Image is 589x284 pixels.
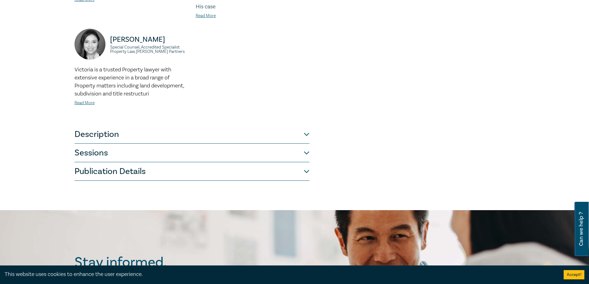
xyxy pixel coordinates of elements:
[75,29,105,60] img: https://s3.ap-southeast-2.amazonaws.com/leo-cussen-store-production-content/Contacts/Victoria%20A...
[75,125,309,144] button: Description
[196,13,216,19] a: Read More
[196,3,309,11] p: His case
[578,206,584,252] span: Can we help ?
[110,45,188,54] small: Special Counsel, Accredited Specialist Property Law, [PERSON_NAME] Partners
[110,35,188,45] p: [PERSON_NAME]
[5,270,554,278] div: This website uses cookies to enhance the user experience.
[75,144,309,162] button: Sessions
[75,254,220,270] h2: Stay informed.
[75,66,184,97] span: Victoria is a trusted Property lawyer with extensive experience in a broad range of Property matt...
[564,270,584,279] button: Accept cookies
[75,162,309,181] button: Publication Details
[75,100,95,106] a: Read More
